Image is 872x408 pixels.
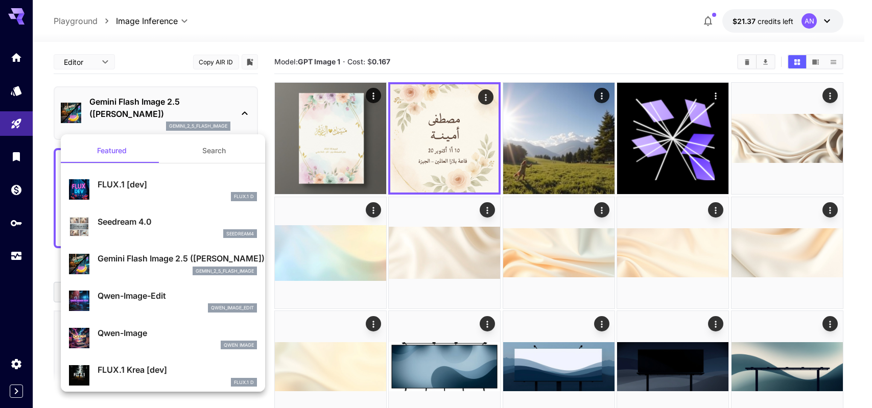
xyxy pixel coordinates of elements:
p: Qwen Image [224,342,254,349]
p: qwen_image_edit [211,304,254,311]
div: Gemini Flash Image 2.5 ([PERSON_NAME])gemini_2_5_flash_image [69,248,257,279]
div: Qwen-ImageQwen Image [69,323,257,354]
div: Qwen-Image-Editqwen_image_edit [69,285,257,317]
p: FLUX.1 [dev] [98,178,257,190]
p: FLUX.1 D [234,193,254,200]
p: Qwen-Image [98,327,257,339]
p: FLUX.1 Krea [dev] [98,364,257,376]
p: Gemini Flash Image 2.5 ([PERSON_NAME]) [98,252,257,265]
button: Featured [61,138,163,163]
p: FLUX.1 D [234,379,254,386]
div: FLUX.1 Krea [dev]FLUX.1 D [69,359,257,391]
p: Seedream 4.0 [98,215,257,228]
div: FLUX.1 [dev]FLUX.1 D [69,174,257,205]
p: gemini_2_5_flash_image [196,268,254,275]
div: Seedream 4.0seedream4 [69,211,257,243]
p: seedream4 [226,230,254,237]
button: Search [163,138,265,163]
p: Qwen-Image-Edit [98,290,257,302]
